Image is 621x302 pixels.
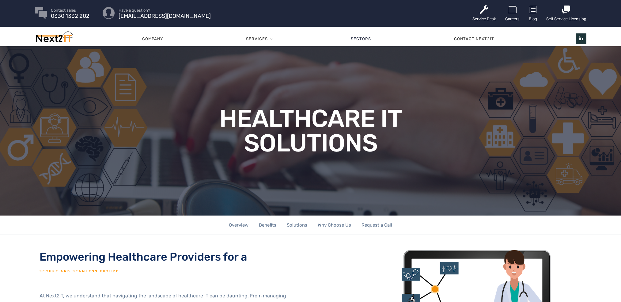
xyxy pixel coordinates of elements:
span: 0330 1332 202 [51,14,89,18]
a: Contact Next2IT [413,30,536,48]
a: Contact sales 0330 1332 202 [51,8,89,18]
span: Contact sales [51,8,89,12]
span: [EMAIL_ADDRESS][DOMAIN_NAME] [119,14,211,18]
a: Services [246,30,268,48]
a: Solutions [287,216,307,235]
h1: Healthcare IT Solutions [173,106,449,155]
a: Why Choose Us [318,216,351,235]
a: Have a question? [EMAIL_ADDRESS][DOMAIN_NAME] [119,8,211,18]
img: Next2IT [35,31,73,45]
h6: Secure and Seamless Future [40,270,301,274]
a: Sectors [309,30,413,48]
a: Request a Call [362,216,392,235]
a: Company [101,30,205,48]
a: Overview [229,216,248,235]
span: Have a question? [119,8,211,12]
a: Benefits [259,216,276,235]
h2: Empowering Healthcare Providers for a [40,250,301,263]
